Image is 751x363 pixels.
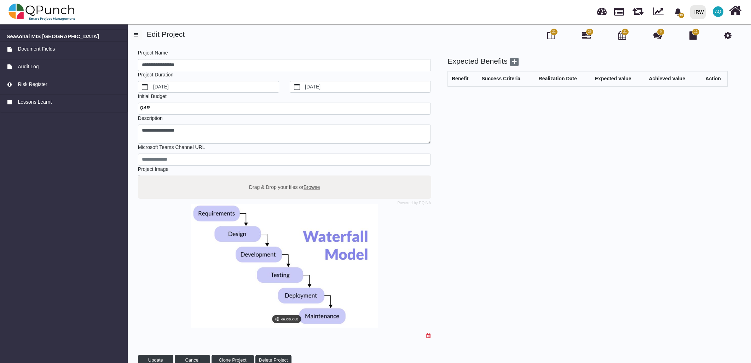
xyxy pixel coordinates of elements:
a: Powered by PQINA [397,201,431,204]
span: 0 [660,29,662,34]
label: Initial Budget [138,93,167,100]
label: [DATE] [304,81,431,93]
i: Calendar [618,31,626,40]
img: Paris [138,204,431,328]
div: Action [703,75,724,82]
a: 28 [582,34,591,40]
i: Punch Discussion [653,31,662,40]
span: 21 [552,29,556,34]
svg: calendar [294,84,300,90]
label: Drag & Drop your files or [247,181,323,193]
span: Clone Project [219,357,247,363]
span: Browse [304,184,320,190]
div: Achieved Value [649,75,695,82]
span: Dashboard [597,4,607,15]
label: Description [138,115,163,122]
i: Gantt [582,31,591,40]
img: qpunch-sp.fa6292f.png [8,1,75,23]
span: Lessons Learnt [18,98,52,106]
div: Dynamic Report [650,0,670,24]
span: Update [148,357,163,363]
i: Board [547,31,555,40]
span: AQ [715,10,721,14]
button: calendar [138,81,152,93]
i: Document Library [689,31,697,40]
div: Realization Date [539,75,588,82]
h4: Expected Benefits [447,57,728,66]
span: Projects [614,5,624,16]
span: Document Fields [18,45,55,53]
label: Project Name [138,49,168,57]
div: Benefit [452,75,474,82]
a: AQ [709,0,728,23]
a: IRW [687,0,709,24]
label: Project Image [138,166,168,173]
span: Risk Register [18,81,47,88]
h6: Seasonal MIS Kenya [7,33,121,40]
i: Delete [426,333,431,339]
span: Delete Project [259,357,288,363]
label: Project Duration [138,71,173,79]
button: calendar [290,81,304,93]
div: Success Criteria [481,75,531,82]
span: 21 [623,29,627,34]
a: Seasonal MIS [GEOGRAPHIC_DATA] [7,33,121,40]
label: Microsoft Teams Channel URL [138,144,205,151]
div: Expected Value [595,75,642,82]
span: 15 [678,13,684,18]
span: Aamar Qayum [713,6,723,17]
a: bell fill15 [670,0,687,23]
span: Cancel [185,357,199,363]
span: 12 [694,29,698,34]
svg: bell fill [674,8,682,16]
span: Releases [632,4,643,15]
i: Home [729,4,741,17]
div: Notification [672,5,684,18]
span: 28 [588,29,591,34]
div: IRW [694,6,704,18]
label: [DATE] [152,81,279,93]
svg: calendar [142,84,148,90]
span: Audit Log [18,63,39,70]
span: Add benefits [510,58,519,66]
h4: Edit Project [131,30,746,39]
